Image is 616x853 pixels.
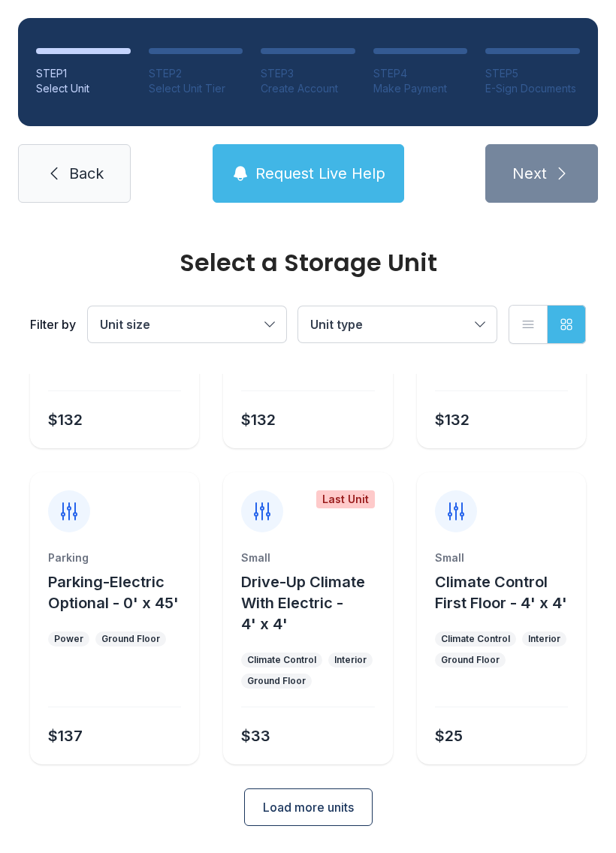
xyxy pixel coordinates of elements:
div: Power [54,633,83,645]
div: Climate Control [441,633,510,645]
span: Next [512,163,547,184]
div: Ground Floor [441,654,500,666]
div: Select a Storage Unit [30,251,586,275]
div: Create Account [261,81,355,96]
div: STEP 5 [485,66,580,81]
span: Back [69,163,104,184]
button: Climate Control First Floor - 4' x 4' [435,571,580,613]
button: Unit type [298,306,497,342]
div: Interior [528,633,560,645]
button: Unit size [88,306,286,342]
span: Climate Control First Floor - 4' x 4' [435,573,567,612]
div: Small [241,550,374,565]
div: STEP 4 [373,66,468,81]
button: Drive-Up Climate With Electric - 4' x 4' [241,571,386,634]
div: STEP 3 [261,66,355,81]
span: Drive-Up Climate With Electric - 4' x 4' [241,573,365,633]
span: Unit size [100,317,150,332]
div: Small [435,550,568,565]
div: Parking [48,550,181,565]
div: $33 [241,725,270,746]
span: Unit type [310,317,363,332]
div: $132 [435,409,470,430]
div: $132 [48,409,83,430]
div: Ground Floor [247,675,306,687]
div: Select Unit Tier [149,81,243,96]
div: E-Sign Documents [485,81,580,96]
div: STEP 1 [36,66,131,81]
div: Last Unit [316,490,375,508]
div: Interior [334,654,367,666]
div: Climate Control [247,654,316,666]
div: STEP 2 [149,66,243,81]
div: Filter by [30,315,76,333]
span: Request Live Help [255,163,385,184]
button: Parking-Electric Optional - 0' x 45' [48,571,193,613]
div: Select Unit [36,81,131,96]
div: Make Payment [373,81,468,96]
div: $132 [241,409,276,430]
span: Load more units [263,798,354,816]
div: Ground Floor [101,633,160,645]
div: $137 [48,725,83,746]
span: Parking-Electric Optional - 0' x 45' [48,573,179,612]
div: $25 [435,725,463,746]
